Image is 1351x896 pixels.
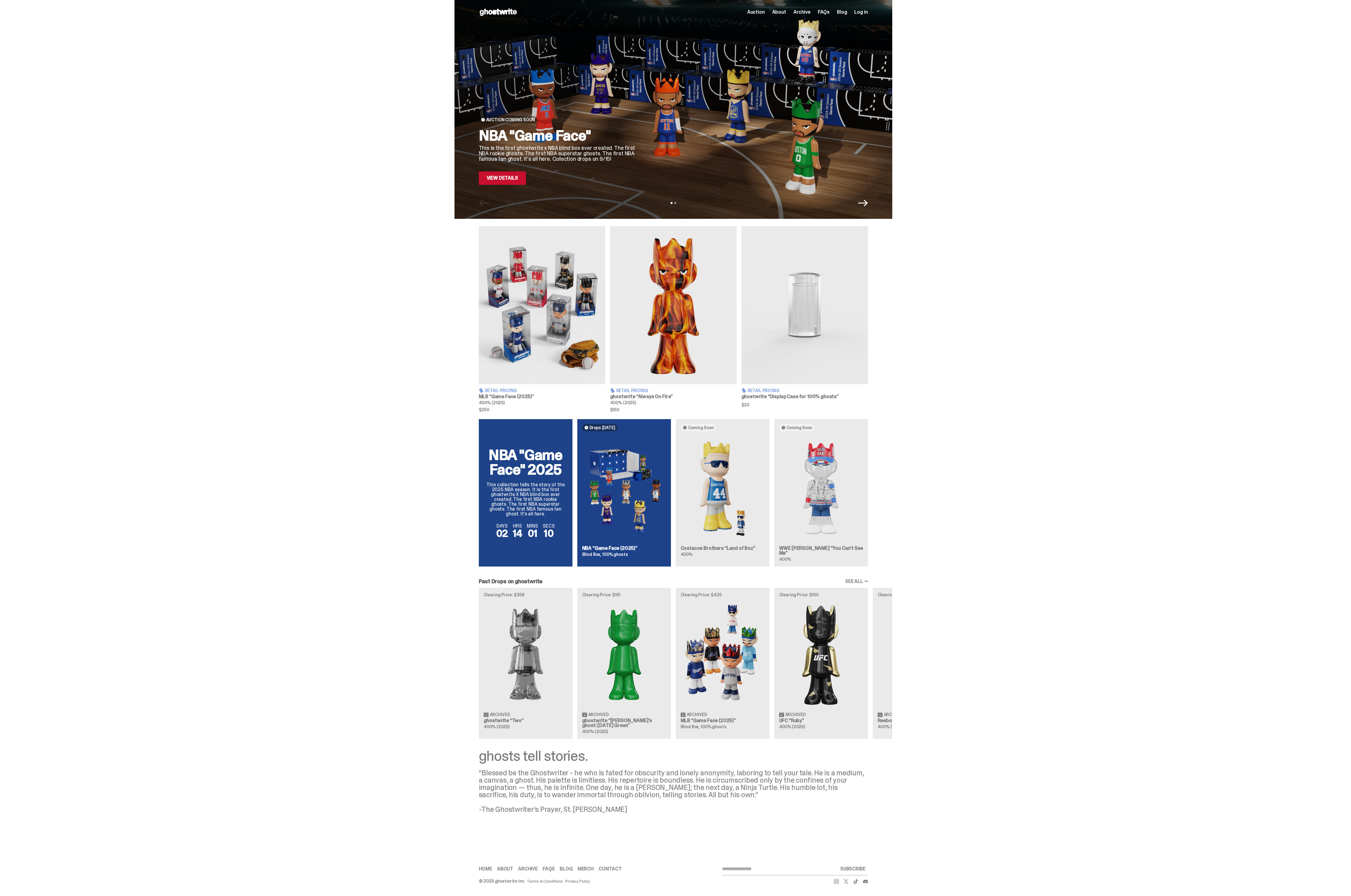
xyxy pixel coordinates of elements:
[779,593,863,597] p: Clearing Price: $150
[793,10,810,15] a: Archive
[484,602,568,707] img: Two
[681,436,765,541] img: Land of Boz
[610,400,636,405] span: 400% (2025)
[544,527,553,540] span: 10
[748,388,779,393] span: Retail Pricing
[582,602,666,707] img: Schrödinger's ghost: Sunday Green
[837,10,847,15] a: Blog
[479,145,637,162] p: This is the first ghostwrite x NBA blind box ever created. The first NBA rookie ghosts. The first...
[479,867,492,872] a: Home
[779,724,805,729] span: 400% (2025)
[681,724,700,729] span: Blind Box,
[779,546,863,556] h3: WWE [PERSON_NAME] “You Can't See Me”
[786,425,812,430] span: Coming Soon
[687,712,707,717] span: Archived
[884,712,904,717] span: Archived
[496,524,508,529] span: DAYS
[674,202,676,204] button: View slide 2
[818,10,830,15] a: FAQs
[484,593,568,597] p: Clearing Price: $356
[681,602,765,707] img: Game Face (2025)
[527,524,538,529] span: MINS
[610,226,737,412] a: Always On Fire Retail Pricing
[610,394,737,399] h3: ghostwrite “Always On Fire”
[582,593,666,597] p: Clearing Price: $151
[479,128,637,143] h2: NBA "Game Face"
[485,388,517,393] span: Retail Pricing
[838,863,868,875] button: SUBSCRIBE
[779,557,791,562] span: 400%
[560,867,572,872] a: Blog
[479,394,605,399] h3: MLB “Game Face (2025)”
[681,718,765,723] h3: MLB “Game Face (2025)”
[878,724,904,729] span: 400% (2025)
[741,403,868,407] span: $20
[599,867,622,872] a: Contact
[589,425,615,430] span: Drops [DATE]
[496,527,508,540] span: 02
[490,712,510,717] span: Archived
[479,408,605,412] span: $250
[610,226,737,384] img: Always On Fire
[582,729,608,734] span: 400% (2025)
[479,226,605,384] img: Game Face (2025)
[479,588,572,739] a: Clearing Price: $356 Two Archived
[479,879,524,883] div: © 2025 ghostwrite inc
[577,419,671,567] a: Drops [DATE] Game Face (2025)
[741,394,868,399] h3: ghostwrite “Display Case for 100% ghosts”
[878,718,962,723] h3: Reebok “Court Victory”
[681,593,765,597] p: Clearing Price: $425
[701,724,726,729] span: 100% ghosts
[741,226,868,412] a: Display Case for 100% ghosts Retail Pricing
[484,724,510,729] span: 400% (2025)
[513,524,522,529] span: HRS
[528,527,537,540] span: 01
[602,552,628,557] span: 100% ghosts
[878,602,962,707] img: Court Victory
[779,602,863,707] img: Ruby
[676,588,769,739] a: Clearing Price: $425 Game Face (2025) Archived
[772,10,786,15] a: About
[671,202,672,204] button: View slide 1
[858,198,868,208] button: Next
[610,408,737,412] span: $150
[616,388,648,393] span: Retail Pricing
[565,879,590,883] a: Privacy Policy
[785,712,806,717] span: Archived
[774,588,868,739] a: Clearing Price: $150 Ruby Archived
[741,226,868,384] img: Display Case for 100% ghosts
[582,546,666,551] h3: NBA “Game Face (2025)”
[681,552,693,557] span: 400%
[779,436,863,541] img: You Can't See Me
[479,749,868,763] div: ghosts tell stories.
[479,171,526,185] a: View Details
[486,448,565,477] h2: NBA "Game Face" 2025
[854,10,868,15] a: Log in
[486,482,565,516] p: This collection tells the story of the 2025 NBA season. It is the first ghostwrite X NBA blind bo...
[878,593,962,597] p: Clearing Price: $100
[479,579,543,584] h2: Past Drops on ghostwrite
[479,400,505,405] span: 400% (2025)
[497,867,513,872] a: About
[543,524,555,529] span: SECS
[747,10,765,15] a: Auction
[486,117,535,122] span: Auction Coming Soon
[578,867,594,872] a: Merch
[582,436,666,541] img: Game Face (2025)
[479,226,605,412] a: Game Face (2025) Retail Pricing
[513,527,522,540] span: 14
[577,588,671,739] a: Clearing Price: $151 Schrödinger's ghost: Sunday Green Archived
[873,588,966,739] a: Clearing Price: $100 Court Victory Archived
[543,867,555,872] a: FAQs
[518,867,538,872] a: Archive
[479,769,868,813] div: “Blessed be the Ghostwriter - he who is fated for obscurity and lonely anonymity, laboring to tel...
[588,712,609,717] span: Archived
[779,718,863,723] h3: UFC “Ruby”
[582,552,602,557] span: Blind Box,
[527,879,563,883] a: Terms & Conditions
